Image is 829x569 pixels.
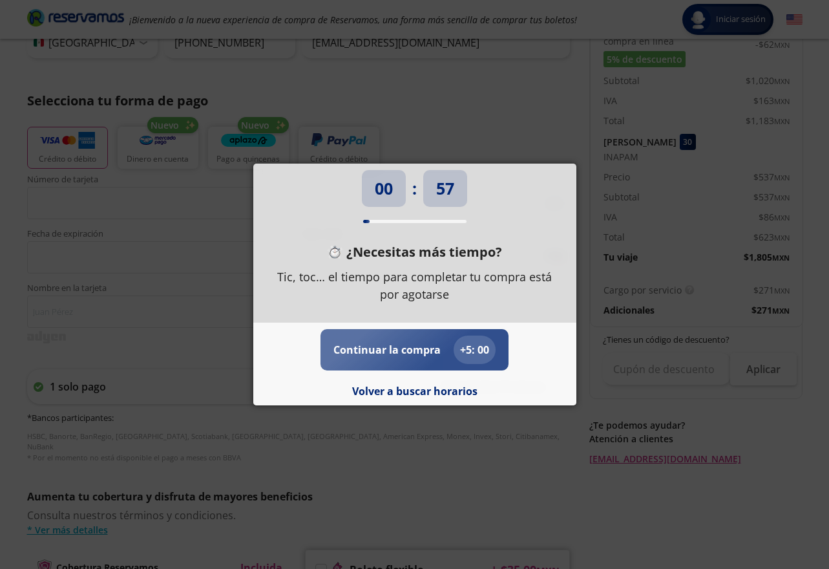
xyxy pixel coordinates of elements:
[412,177,417,201] p: :
[460,342,489,358] p: + 5 : 00
[273,268,557,303] p: Tic, toc… el tiempo para completar tu compra está por agotarse
[333,342,441,358] p: Continuar la compra
[436,177,454,201] p: 57
[346,242,502,262] p: ¿Necesitas más tiempo?
[352,383,477,399] button: Volver a buscar horarios
[375,177,393,201] p: 00
[333,336,496,364] button: Continuar la compra+5: 00
[754,494,816,556] iframe: Messagebird Livechat Widget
